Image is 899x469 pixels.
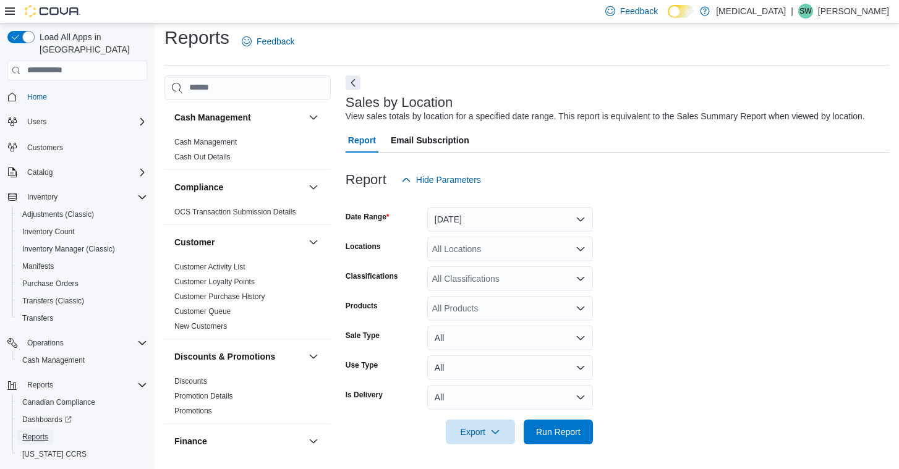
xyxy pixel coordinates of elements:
[174,153,231,161] a: Cash Out Details
[576,274,586,284] button: Open list of options
[174,392,233,400] a: Promotion Details
[22,190,62,205] button: Inventory
[22,90,52,104] a: Home
[27,338,64,348] span: Operations
[17,276,83,291] a: Purchase Orders
[2,88,152,106] button: Home
[12,428,152,446] button: Reports
[427,385,593,410] button: All
[257,35,294,48] span: Feedback
[35,31,147,56] span: Load All Apps in [GEOGRAPHIC_DATA]
[306,180,321,195] button: Compliance
[22,432,48,442] span: Reports
[346,390,383,400] label: Is Delivery
[174,277,255,286] a: Customer Loyalty Points
[716,4,786,19] p: [MEDICAL_DATA]
[427,326,593,350] button: All
[22,279,79,289] span: Purchase Orders
[164,374,331,423] div: Discounts & Promotions
[22,336,69,350] button: Operations
[17,395,100,410] a: Canadian Compliance
[174,236,215,248] h3: Customer
[17,311,58,326] a: Transfers
[17,207,99,222] a: Adjustments (Classic)
[346,242,381,251] label: Locations
[174,321,227,331] span: New Customers
[2,334,152,352] button: Operations
[2,138,152,156] button: Customers
[2,164,152,181] button: Catalog
[346,75,360,90] button: Next
[27,92,47,102] span: Home
[22,244,115,254] span: Inventory Manager (Classic)
[17,353,147,368] span: Cash Management
[22,165,58,180] button: Catalog
[174,138,237,146] a: Cash Management
[17,412,77,427] a: Dashboards
[22,261,54,271] span: Manifests
[799,4,811,19] span: SW
[427,207,593,232] button: [DATE]
[576,303,586,313] button: Open list of options
[446,420,515,444] button: Export
[174,391,233,401] span: Promotion Details
[17,259,147,274] span: Manifests
[174,350,304,363] button: Discounts & Promotions
[174,376,207,386] span: Discounts
[174,435,304,447] button: Finance
[174,322,227,331] a: New Customers
[174,377,207,386] a: Discounts
[798,4,813,19] div: Sonny Wong
[818,4,889,19] p: [PERSON_NAME]
[22,415,72,425] span: Dashboards
[2,376,152,394] button: Reports
[17,429,53,444] a: Reports
[427,355,593,380] button: All
[22,209,94,219] span: Adjustments (Classic)
[536,426,581,438] span: Run Report
[346,360,378,370] label: Use Type
[12,446,152,463] button: [US_STATE] CCRS
[22,296,84,306] span: Transfers (Classic)
[174,292,265,301] a: Customer Purchase History
[576,244,586,254] button: Open list of options
[174,207,296,217] span: OCS Transaction Submission Details
[22,449,87,459] span: [US_STATE] CCRS
[27,167,53,177] span: Catalog
[12,258,152,275] button: Manifests
[17,429,147,444] span: Reports
[17,447,147,462] span: Washington CCRS
[17,276,147,291] span: Purchase Orders
[22,397,95,407] span: Canadian Compliance
[22,313,53,323] span: Transfers
[306,235,321,250] button: Customer
[164,25,229,50] h1: Reports
[22,190,147,205] span: Inventory
[391,128,469,153] span: Email Subscription
[12,394,152,411] button: Canadian Compliance
[524,420,593,444] button: Run Report
[22,227,75,237] span: Inventory Count
[346,172,386,187] h3: Report
[22,378,147,392] span: Reports
[17,294,147,308] span: Transfers (Classic)
[791,4,793,19] p: |
[174,307,231,316] a: Customer Queue
[17,242,120,256] a: Inventory Manager (Classic)
[17,447,92,462] a: [US_STATE] CCRS
[12,275,152,292] button: Purchase Orders
[174,208,296,216] a: OCS Transaction Submission Details
[174,137,237,147] span: Cash Management
[22,140,68,155] a: Customers
[12,240,152,258] button: Inventory Manager (Classic)
[306,434,321,449] button: Finance
[22,336,147,350] span: Operations
[306,349,321,364] button: Discounts & Promotions
[174,152,231,162] span: Cash Out Details
[12,206,152,223] button: Adjustments (Classic)
[17,294,89,308] a: Transfers (Classic)
[174,263,245,271] a: Customer Activity List
[27,143,63,153] span: Customers
[22,139,147,154] span: Customers
[174,236,304,248] button: Customer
